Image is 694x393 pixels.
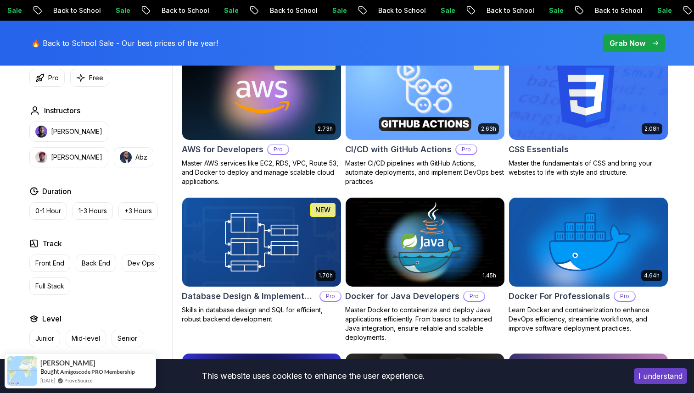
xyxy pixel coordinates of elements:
img: provesource social proof notification image [7,356,37,386]
button: +3 Hours [118,202,158,220]
p: Abz [135,153,147,162]
img: CI/CD with GitHub Actions card [341,49,508,142]
p: Mid-level [72,334,100,343]
img: CSS Essentials card [509,51,668,140]
p: Front End [35,259,64,268]
p: Back to School [479,6,541,15]
h2: Docker for Java Developers [345,290,459,303]
p: Master CI/CD pipelines with GitHub Actions, automate deployments, and implement DevOps best pract... [345,159,505,186]
p: Sale [216,6,246,15]
img: instructor img [120,151,132,163]
button: 0-1 Hour [29,202,67,220]
p: 4.64h [644,272,660,279]
p: Sale [541,6,571,15]
p: 2.73h [318,125,333,133]
button: Junior [29,330,60,347]
p: Junior [35,334,54,343]
p: Sale [325,6,354,15]
h2: Instructors [44,105,80,116]
a: Amigoscode PRO Membership [60,368,135,375]
p: Full Stack [35,282,64,291]
p: Grab Now [610,38,645,49]
a: Docker for Java Developers card1.45hDocker for Java DevelopersProMaster Docker to containerize an... [345,197,505,342]
p: 🔥 Back to School Sale - Our best prices of the year! [31,38,218,49]
p: Master the fundamentals of CSS and bring your websites to life with style and structure. [509,159,668,177]
img: instructor img [35,126,47,138]
h2: Level [42,313,62,324]
button: Pro [29,69,65,87]
p: Pro [320,292,341,301]
p: Back to School [45,6,108,15]
p: Master AWS services like EC2, RDS, VPC, Route 53, and Docker to deploy and manage scalable cloud ... [182,159,341,186]
p: Sale [108,6,137,15]
img: Database Design & Implementation card [182,198,341,287]
button: Full Stack [29,277,70,295]
span: [PERSON_NAME] [40,359,95,367]
button: Front End [29,255,70,272]
p: [PERSON_NAME] [51,153,102,162]
p: Skills in database design and SQL for efficient, robust backend development [182,305,341,324]
a: CI/CD with GitHub Actions card2.63hNEWCI/CD with GitHub ActionsProMaster CI/CD pipelines with Git... [345,50,505,186]
p: Free [89,73,103,83]
p: NEW [315,205,330,215]
p: Pro [456,145,476,154]
a: Docker For Professionals card4.64hDocker For ProfessionalsProLearn Docker and containerization to... [509,197,668,333]
p: Back to School [587,6,649,15]
p: 1.70h [319,272,333,279]
p: 1-3 Hours [78,206,107,216]
button: Accept cookies [634,368,687,384]
span: [DATE] [40,376,55,384]
p: Pro [268,145,288,154]
span: Bought [40,368,59,375]
button: Back End [76,255,116,272]
h2: Track [42,238,62,249]
p: Back End [82,259,110,268]
h2: Database Design & Implementation [182,290,316,303]
p: Back to School [262,6,325,15]
h2: Duration [42,186,71,197]
a: Database Design & Implementation card1.70hNEWDatabase Design & ImplementationProSkills in databas... [182,197,341,324]
p: Pro [464,292,484,301]
button: instructor imgAbz [114,147,153,167]
button: Mid-level [66,330,106,347]
img: Docker for Java Developers card [346,198,504,287]
h2: Docker For Professionals [509,290,610,303]
button: Free [70,69,109,87]
p: Sale [649,6,679,15]
img: instructor img [35,151,47,163]
p: Learn Docker and containerization to enhance DevOps efficiency, streamline workflows, and improve... [509,305,668,333]
h2: CSS Essentials [509,143,569,156]
p: Pro [48,73,59,83]
p: Dev Ops [128,259,154,268]
a: CSS Essentials card2.08hCSS EssentialsMaster the fundamentals of CSS and bring your websites to l... [509,50,668,177]
p: 2.08h [644,125,660,133]
a: AWS for Developers card2.73hJUST RELEASEDAWS for DevelopersProMaster AWS services like EC2, RDS, ... [182,50,341,186]
p: +3 Hours [124,206,152,216]
div: This website uses cookies to enhance the user experience. [7,366,620,386]
p: 0-1 Hour [35,206,61,216]
button: Dev Ops [122,255,160,272]
a: ProveSource [64,376,93,384]
img: Docker For Professionals card [509,198,668,287]
p: Pro [615,292,635,301]
p: Senior [118,334,137,343]
button: instructor img[PERSON_NAME] [29,147,108,167]
button: Senior [112,330,143,347]
p: Back to School [154,6,216,15]
p: [PERSON_NAME] [51,127,102,136]
p: Master Docker to containerize and deploy Java applications efficiently. From basics to advanced J... [345,305,505,342]
p: Sale [433,6,462,15]
button: 1-3 Hours [73,202,113,220]
h2: CI/CD with GitHub Actions [345,143,452,156]
p: Back to School [370,6,433,15]
p: 2.63h [481,125,496,133]
h2: AWS for Developers [182,143,263,156]
img: AWS for Developers card [182,51,341,140]
p: 1.45h [482,272,496,279]
button: instructor img[PERSON_NAME] [29,122,108,142]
